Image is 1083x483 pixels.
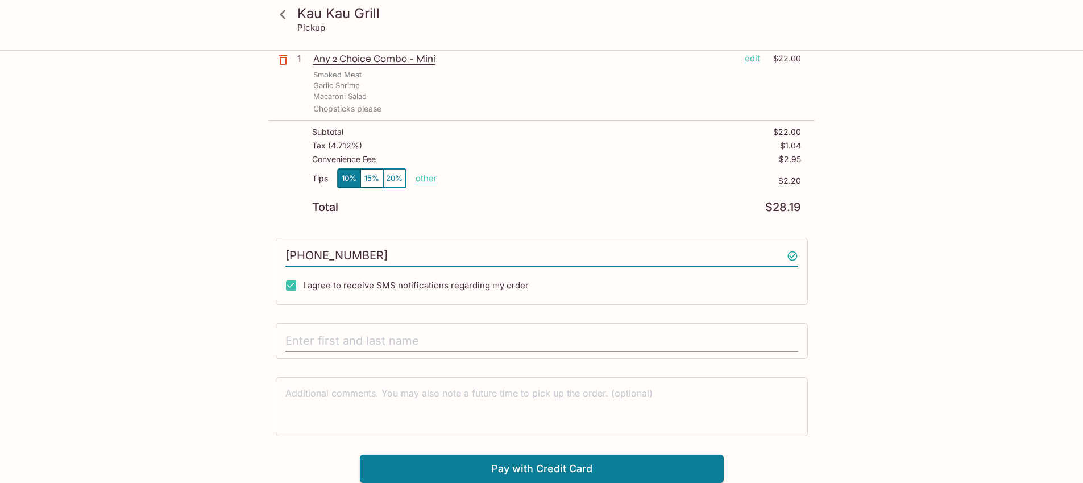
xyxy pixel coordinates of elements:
[437,176,801,185] p: $2.20
[312,174,328,183] p: Tips
[773,127,801,137] p: $22.00
[312,202,338,213] p: Total
[338,169,360,188] button: 10%
[297,5,806,22] h3: Kau Kau Grill
[285,245,798,267] input: Enter phone number
[416,173,437,184] button: other
[383,169,406,188] button: 20%
[360,169,383,188] button: 15%
[312,155,376,164] p: Convenience Fee
[285,331,798,352] input: Enter first and last name
[767,52,801,65] p: $22.00
[297,22,325,33] p: Pickup
[780,141,801,150] p: $1.04
[312,141,362,150] p: Tax ( 4.712% )
[313,80,360,91] p: Garlic Shrimp
[313,52,736,65] p: Any 2 Choice Combo - Mini
[779,155,801,164] p: $2.95
[765,202,801,213] p: $28.19
[303,280,529,291] span: I agree to receive SMS notifications regarding my order
[297,52,309,65] p: 1
[312,127,343,137] p: Subtotal
[313,91,367,102] p: Macaroni Salad
[313,104,801,113] p: Chopsticks please
[745,52,760,65] p: edit
[360,455,724,483] button: Pay with Credit Card
[313,69,362,80] p: Smoked Meat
